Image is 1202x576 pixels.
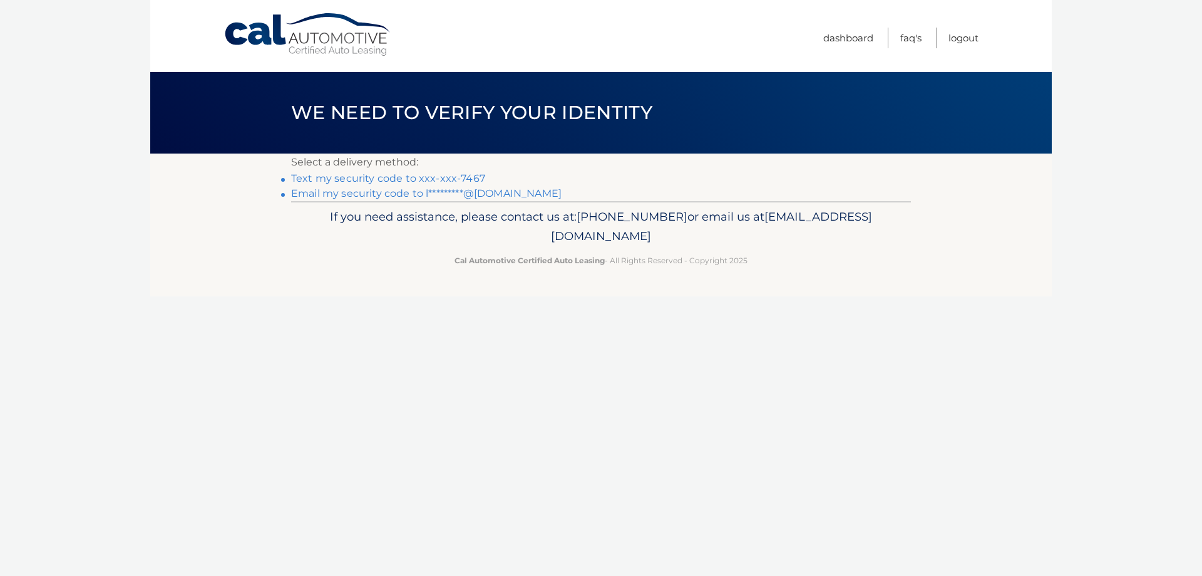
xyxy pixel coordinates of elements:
p: Select a delivery method: [291,154,911,171]
span: [PHONE_NUMBER] [577,209,687,224]
a: Dashboard [823,28,873,48]
a: Text my security code to xxx-xxx-7467 [291,172,485,184]
a: FAQ's [900,28,922,48]
a: Logout [948,28,979,48]
a: Cal Automotive [223,13,393,57]
p: - All Rights Reserved - Copyright 2025 [299,254,903,267]
p: If you need assistance, please contact us at: or email us at [299,207,903,247]
strong: Cal Automotive Certified Auto Leasing [455,256,605,265]
a: Email my security code to l*********@[DOMAIN_NAME] [291,187,562,199]
span: We need to verify your identity [291,101,652,124]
